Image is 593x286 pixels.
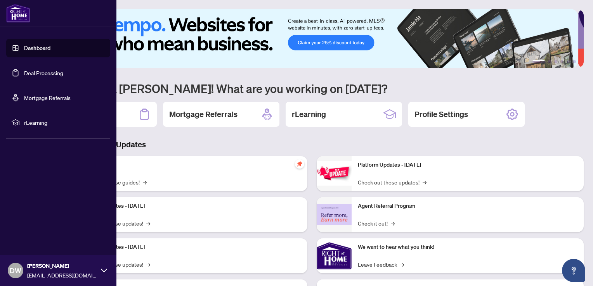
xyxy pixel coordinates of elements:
button: 5 [567,60,570,63]
img: Platform Updates - June 23, 2025 [317,161,352,186]
span: → [423,178,427,186]
p: Platform Updates - [DATE] [358,161,577,169]
img: logo [6,4,30,22]
button: 6 [573,60,576,63]
span: → [143,178,147,186]
h1: Welcome back [PERSON_NAME]! What are you working on [DATE]? [40,81,584,96]
h3: Brokerage & Industry Updates [40,139,584,150]
span: rLearning [24,118,105,127]
span: → [400,260,404,269]
button: 3 [554,60,557,63]
p: Self-Help [81,161,301,169]
h2: Mortgage Referrals [169,109,238,120]
span: → [146,260,150,269]
span: [EMAIL_ADDRESS][DOMAIN_NAME] [27,271,97,279]
button: Open asap [562,259,585,282]
span: [PERSON_NAME] [27,262,97,270]
p: Agent Referral Program [358,202,577,210]
span: → [391,219,395,227]
h2: rLearning [292,109,326,120]
a: Leave Feedback→ [358,260,404,269]
span: DW [10,265,21,276]
p: We want to hear what you think! [358,243,577,252]
a: Check out these updates!→ [358,178,427,186]
img: Agent Referral Program [317,204,352,225]
button: 2 [548,60,551,63]
p: Platform Updates - [DATE] [81,202,301,210]
span: pushpin [295,159,304,169]
a: Dashboard [24,45,50,52]
a: Check it out!→ [358,219,395,227]
button: 4 [560,60,564,63]
button: 1 [532,60,545,63]
span: → [146,219,150,227]
a: Deal Processing [24,69,63,76]
img: Slide 0 [40,9,578,68]
img: We want to hear what you think! [317,238,352,273]
a: Mortgage Referrals [24,94,71,101]
p: Platform Updates - [DATE] [81,243,301,252]
h2: Profile Settings [414,109,468,120]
